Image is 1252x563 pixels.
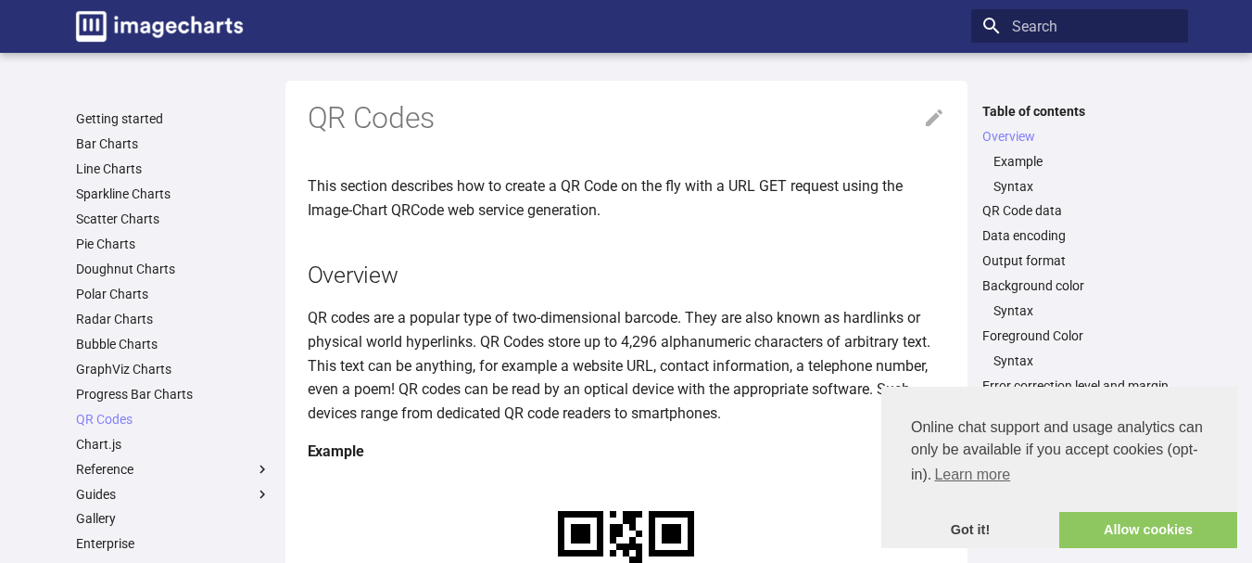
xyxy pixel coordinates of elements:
label: Guides [76,486,271,503]
a: Chart.js [76,436,271,453]
a: Getting started [76,110,271,127]
img: logo [76,11,243,42]
a: Gallery [76,510,271,527]
nav: Table of contents [971,103,1188,395]
input: Search [971,9,1188,43]
a: Radar Charts [76,311,271,327]
a: Image-Charts documentation [69,4,250,49]
a: Data encoding [982,227,1177,244]
a: Syntax [993,352,1177,369]
a: dismiss cookie message [881,512,1059,549]
a: Doughnut Charts [76,261,271,277]
h1: QR Codes [308,99,945,138]
a: Background color [982,277,1177,294]
div: cookieconsent [881,387,1237,548]
a: Enterprise [76,535,271,552]
a: learn more about cookies [931,461,1013,489]
a: Bubble Charts [76,336,271,352]
label: Reference [76,461,271,478]
a: Line Charts [76,160,271,177]
a: QR Codes [76,411,271,428]
a: QR Code data [982,202,1177,219]
span: Online chat support and usage analytics can only be available if you accept cookies (opt-in). [911,416,1208,489]
h4: Example [308,440,945,464]
label: Table of contents [971,103,1188,120]
a: Overview [982,128,1177,145]
a: Syntax [993,302,1177,319]
h2: Overview [308,259,945,291]
a: allow cookies [1059,512,1237,549]
a: Progress Bar Charts [76,386,271,403]
a: Sparkline Charts [76,186,271,202]
a: Pie Charts [76,236,271,252]
a: Output format [982,252,1177,269]
nav: Background color [982,302,1177,319]
a: Bar Charts [76,135,271,152]
a: Example [993,153,1177,170]
a: Syntax [993,178,1177,195]
a: Foreground Color [982,327,1177,344]
a: Scatter Charts [76,211,271,227]
a: Error correction level and margin [982,377,1177,394]
a: Polar Charts [76,286,271,302]
nav: Foreground Color [982,352,1177,369]
nav: Overview [982,153,1177,195]
p: QR codes are a popular type of two-dimensional barcode. They are also known as hardlinks or physi... [308,306,945,425]
p: This section describes how to create a QR Code on the fly with a URL GET request using the Image-... [308,174,945,222]
a: GraphViz Charts [76,361,271,377]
